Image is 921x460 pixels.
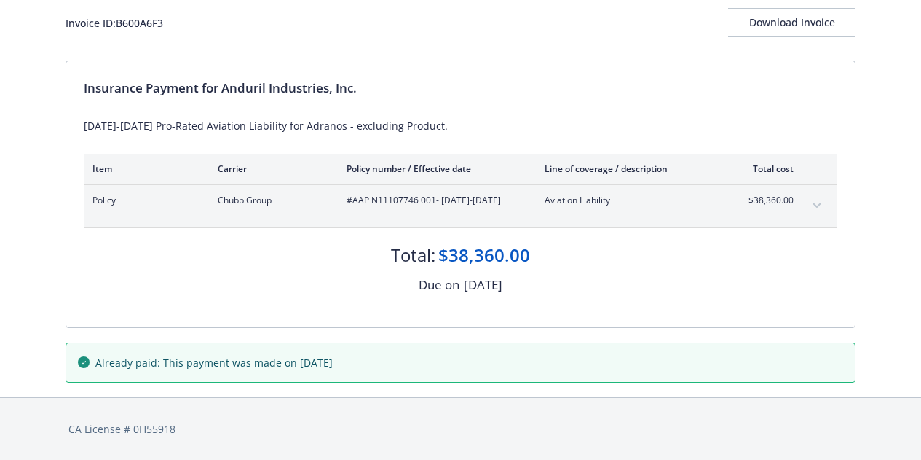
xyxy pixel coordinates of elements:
[68,421,853,437] div: CA License # 0H55918
[728,9,855,36] div: Download Invoice
[438,243,530,268] div: $38,360.00
[347,163,521,175] div: Policy number / Effective date
[92,194,194,207] span: Policy
[391,243,435,268] div: Total:
[728,8,855,37] button: Download Invoice
[218,194,323,207] span: Chubb Group
[739,163,794,175] div: Total cost
[347,194,521,207] span: #AAP N11107746 001 - [DATE]-[DATE]
[739,194,794,207] span: $38,360.00
[805,194,829,217] button: expand content
[545,194,716,207] span: Aviation Liability
[464,276,502,295] div: [DATE]
[545,163,716,175] div: Line of coverage / description
[95,355,333,370] span: Already paid: This payment was made on [DATE]
[92,163,194,175] div: Item
[419,276,459,295] div: Due on
[84,118,837,133] div: [DATE]-[DATE] Pro-Rated Aviation Liability for Adranos - excluding Product.
[66,15,163,31] div: Invoice ID: B600A6F3
[84,79,837,98] div: Insurance Payment for Anduril Industries, Inc.
[218,163,323,175] div: Carrier
[84,185,837,227] div: PolicyChubb Group#AAP N11107746 001- [DATE]-[DATE]Aviation Liability$38,360.00expand content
